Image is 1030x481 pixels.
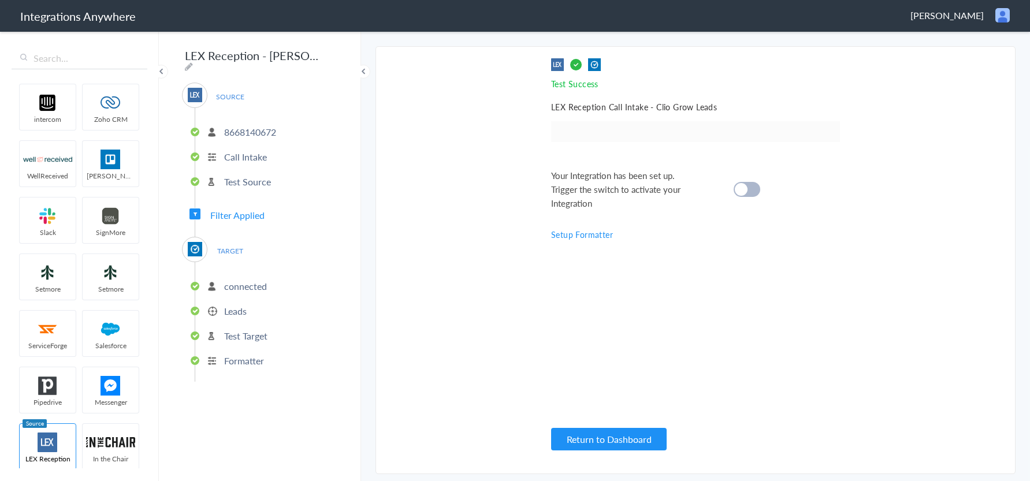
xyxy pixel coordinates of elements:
input: Search... [12,47,147,69]
span: Messenger [83,397,139,407]
span: WellReceived [20,171,76,181]
span: Your Integration has been set up. Trigger the switch to activate your Integration [551,169,701,210]
span: [PERSON_NAME] [83,171,139,181]
img: pipedrive.png [23,376,72,396]
p: Test Source [224,175,271,188]
p: connected [224,279,267,293]
span: Setmore [83,284,139,294]
span: SOURCE [208,89,252,105]
span: TARGET [208,243,252,259]
img: target [588,58,601,71]
img: serviceforge-icon.png [23,319,72,339]
span: Slack [20,228,76,237]
span: LEX Reception [20,454,76,464]
p: 8668140672 [224,125,276,139]
img: user.png [995,8,1010,23]
img: setmoreNew.jpg [23,263,72,282]
img: source [551,58,564,71]
img: Clio.jpg [188,242,202,256]
span: Salesforce [83,341,139,351]
button: Return to Dashboard [551,428,667,450]
p: Test Success [551,78,840,90]
h5: LEX Reception Call Intake - Clio Grow Leads [551,101,840,113]
img: slack-logo.svg [23,206,72,226]
span: Pipedrive [20,397,76,407]
a: Setup Formatter [551,229,613,240]
span: intercom [20,114,76,124]
span: ServiceForge [20,341,76,351]
img: trello.png [86,150,135,169]
p: Call Intake [224,150,267,163]
p: Leads [224,304,247,318]
img: lex-app-logo.svg [188,88,202,102]
img: setmoreNew.jpg [86,263,135,282]
img: signmore-logo.png [86,206,135,226]
img: salesforce-logo.svg [86,319,135,339]
img: zoho-logo.svg [86,93,135,113]
span: In the Chair [83,454,139,464]
img: FBM.png [86,376,135,396]
img: intercom-logo.svg [23,93,72,113]
img: inch-logo.svg [86,432,135,452]
p: Test Target [224,329,267,342]
img: wr-logo.svg [23,150,72,169]
span: [PERSON_NAME] [910,9,984,22]
h1: Integrations Anywhere [20,8,136,24]
span: Filter Applied [210,208,265,222]
span: Zoho CRM [83,114,139,124]
p: Formatter [224,354,264,367]
img: lex-app-logo.svg [23,432,72,452]
span: SignMore [83,228,139,237]
span: Setmore [20,284,76,294]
